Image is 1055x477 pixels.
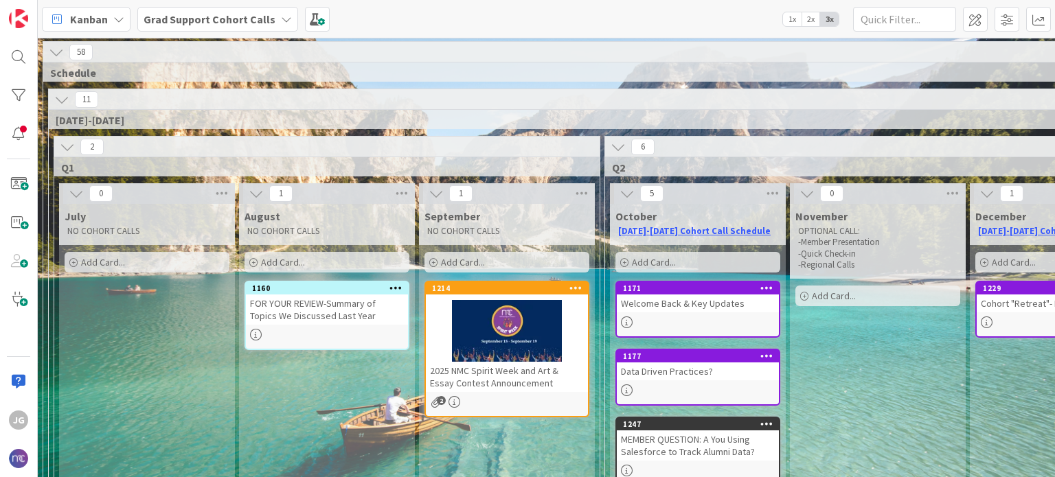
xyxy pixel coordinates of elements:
[992,256,1036,268] span: Add Card...
[245,281,409,350] a: 1160FOR YOUR REVIEW-Summary of Topics We Discussed Last Year
[795,209,848,223] span: November
[75,91,98,108] span: 11
[617,418,779,430] div: 1247
[432,283,588,293] div: 1214
[261,256,305,268] span: Add Card...
[246,282,408,294] div: 1160
[80,139,104,155] span: 2
[9,449,28,468] img: avatar
[623,283,779,293] div: 1171
[820,185,843,202] span: 0
[247,226,407,237] p: NO COHORT CALLS
[617,418,779,461] div: 1247MEMBER QUESTION: A You Using Salesforce to Track Alumni Data?
[617,282,779,312] div: 1171Welcome Back & Key Updates
[617,350,779,362] div: 1177
[617,350,779,380] div: 1177Data Driven Practices?
[269,185,293,202] span: 1
[802,12,820,26] span: 2x
[623,419,779,429] div: 1247
[9,9,28,28] img: Visit kanbanzone.com
[617,294,779,312] div: Welcome Back & Key Updates
[617,282,779,294] div: 1171
[61,161,582,174] span: Q1
[252,283,408,293] div: 1160
[798,259,957,270] p: -Regional Calls
[640,185,663,202] span: 5
[1000,185,1023,202] span: 1
[798,237,957,248] p: -Member Presentation
[617,362,779,380] div: Data Driven Practices?
[783,12,802,26] span: 1x
[975,209,1026,223] span: December
[246,294,408,325] div: FOR YOUR REVIEW-Summary of Topics We Discussed Last Year
[618,225,771,237] a: [DATE]-[DATE] Cohort Call Schedule
[615,281,780,338] a: 1171Welcome Back & Key Updates
[424,209,480,223] span: September
[853,7,956,32] input: Quick Filter...
[9,410,28,430] div: JG
[798,248,957,259] p: -Quick Check-in
[65,209,86,223] span: July
[615,349,780,406] a: 1177Data Driven Practices?
[632,256,676,268] span: Add Card...
[70,11,108,27] span: Kanban
[246,282,408,325] div: 1160FOR YOUR REVIEW-Summary of Topics We Discussed Last Year
[245,209,280,223] span: August
[426,282,588,294] div: 1214
[615,209,657,223] span: October
[812,290,856,302] span: Add Card...
[631,139,655,155] span: 6
[69,44,93,60] span: 58
[424,281,589,417] a: 12142025 NMC Spirit Week and Art & Essay Contest Announcement
[449,185,473,202] span: 1
[426,362,588,392] div: 2025 NMC Spirit Week and Art & Essay Contest Announcement
[144,12,275,26] b: Grad Support Cohort Calls
[426,282,588,392] div: 12142025 NMC Spirit Week and Art & Essay Contest Announcement
[820,12,839,26] span: 3x
[89,185,113,202] span: 0
[437,396,446,405] span: 2
[623,351,779,361] div: 1177
[427,226,587,237] p: NO COHORT CALLS
[617,430,779,461] div: MEMBER QUESTION: A You Using Salesforce to Track Alumni Data?
[441,256,485,268] span: Add Card...
[798,226,957,237] p: OPTIONAL CALL:
[81,256,125,268] span: Add Card...
[67,226,227,237] p: NO COHORT CALLS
